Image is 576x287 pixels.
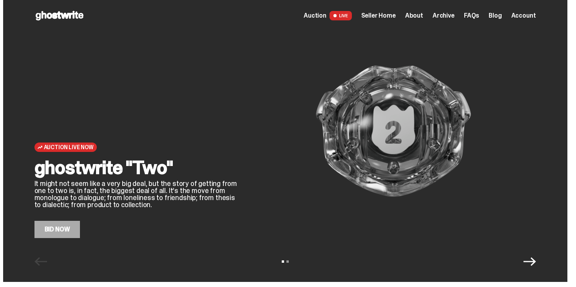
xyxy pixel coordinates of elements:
[34,180,238,208] p: It might not seem like a very big deal, but the story of getting from one to two is, in fact, the...
[489,13,502,19] a: Blog
[523,255,536,268] button: Next
[304,13,326,19] span: Auction
[34,158,238,177] h2: ghostwrite "Two"
[34,221,80,238] a: Bid Now
[405,13,423,19] a: About
[286,260,289,263] button: View slide 2
[464,13,479,19] a: FAQs
[282,260,284,263] button: View slide 1
[304,11,351,20] a: Auction LIVE
[511,13,536,19] a: Account
[251,24,536,238] img: ghostwrite "Two"
[44,144,94,150] span: Auction Live Now
[433,13,455,19] a: Archive
[361,13,396,19] a: Seller Home
[330,11,352,20] span: LIVE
